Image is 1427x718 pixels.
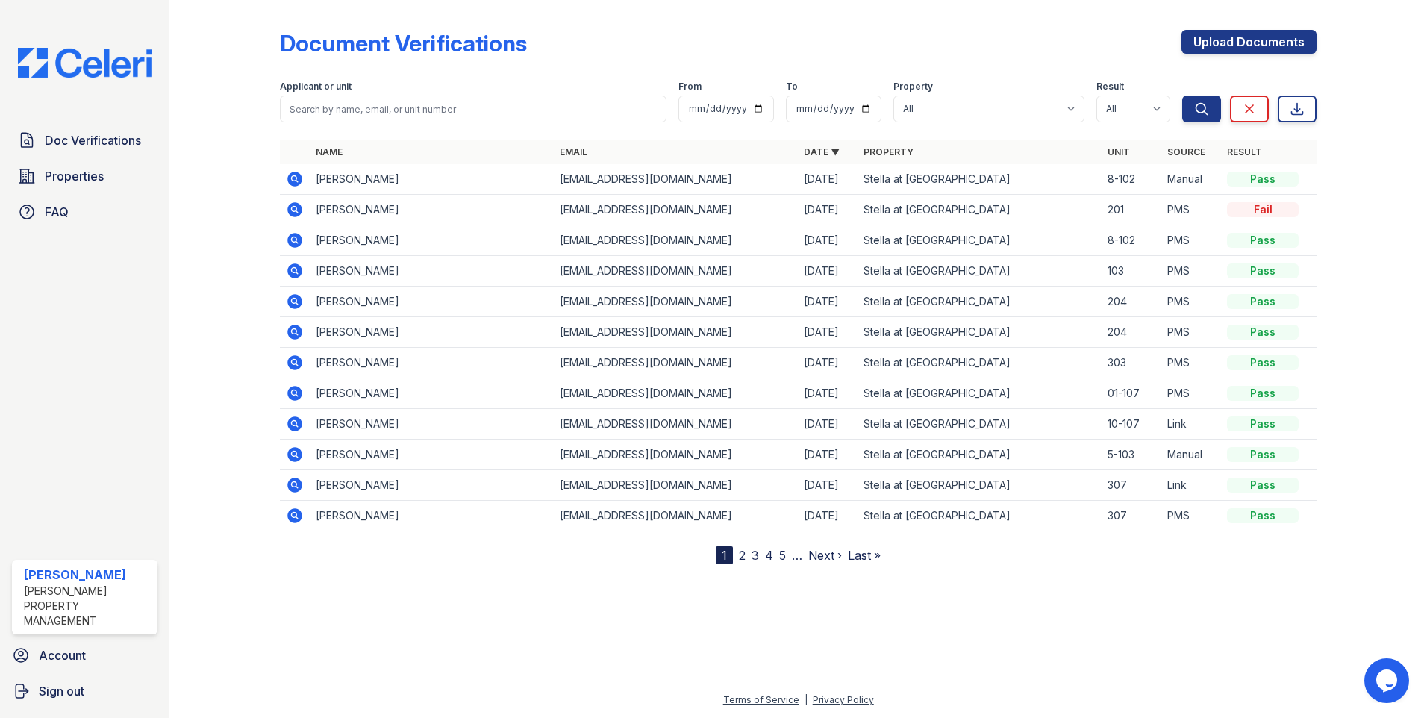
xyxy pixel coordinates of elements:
[554,348,798,378] td: [EMAIL_ADDRESS][DOMAIN_NAME]
[858,378,1102,409] td: Stella at [GEOGRAPHIC_DATA]
[310,470,554,501] td: [PERSON_NAME]
[779,548,786,563] a: 5
[848,548,881,563] a: Last »
[1161,164,1221,195] td: Manual
[310,409,554,440] td: [PERSON_NAME]
[858,256,1102,287] td: Stella at [GEOGRAPHIC_DATA]
[310,164,554,195] td: [PERSON_NAME]
[858,440,1102,470] td: Stella at [GEOGRAPHIC_DATA]
[24,566,152,584] div: [PERSON_NAME]
[554,409,798,440] td: [EMAIL_ADDRESS][DOMAIN_NAME]
[554,317,798,348] td: [EMAIL_ADDRESS][DOMAIN_NAME]
[858,317,1102,348] td: Stella at [GEOGRAPHIC_DATA]
[1096,81,1124,93] label: Result
[1227,146,1262,157] a: Result
[554,195,798,225] td: [EMAIL_ADDRESS][DOMAIN_NAME]
[39,682,84,700] span: Sign out
[678,81,702,93] label: From
[858,409,1102,440] td: Stella at [GEOGRAPHIC_DATA]
[716,546,733,564] div: 1
[310,440,554,470] td: [PERSON_NAME]
[554,164,798,195] td: [EMAIL_ADDRESS][DOMAIN_NAME]
[1108,146,1130,157] a: Unit
[1227,447,1299,462] div: Pass
[24,584,152,628] div: [PERSON_NAME] Property Management
[1227,355,1299,370] div: Pass
[1102,164,1161,195] td: 8-102
[798,378,858,409] td: [DATE]
[858,470,1102,501] td: Stella at [GEOGRAPHIC_DATA]
[6,676,163,706] a: Sign out
[752,548,759,563] a: 3
[280,96,666,122] input: Search by name, email, or unit number
[45,167,104,185] span: Properties
[560,146,587,157] a: Email
[858,225,1102,256] td: Stella at [GEOGRAPHIC_DATA]
[858,287,1102,317] td: Stella at [GEOGRAPHIC_DATA]
[554,378,798,409] td: [EMAIL_ADDRESS][DOMAIN_NAME]
[1161,409,1221,440] td: Link
[739,548,746,563] a: 2
[316,146,343,157] a: Name
[798,348,858,378] td: [DATE]
[1161,470,1221,501] td: Link
[310,348,554,378] td: [PERSON_NAME]
[1102,470,1161,501] td: 307
[1227,508,1299,523] div: Pass
[813,694,874,705] a: Privacy Policy
[805,694,808,705] div: |
[310,378,554,409] td: [PERSON_NAME]
[310,256,554,287] td: [PERSON_NAME]
[1227,172,1299,187] div: Pass
[864,146,914,157] a: Property
[1227,325,1299,340] div: Pass
[1227,386,1299,401] div: Pass
[1102,348,1161,378] td: 303
[798,225,858,256] td: [DATE]
[1227,416,1299,431] div: Pass
[798,164,858,195] td: [DATE]
[310,195,554,225] td: [PERSON_NAME]
[45,131,141,149] span: Doc Verifications
[858,501,1102,531] td: Stella at [GEOGRAPHIC_DATA]
[1102,501,1161,531] td: 307
[798,287,858,317] td: [DATE]
[1364,658,1412,703] iframe: chat widget
[45,203,69,221] span: FAQ
[804,146,840,157] a: Date ▼
[798,440,858,470] td: [DATE]
[12,161,157,191] a: Properties
[554,470,798,501] td: [EMAIL_ADDRESS][DOMAIN_NAME]
[12,125,157,155] a: Doc Verifications
[1181,30,1317,54] a: Upload Documents
[1161,378,1221,409] td: PMS
[310,317,554,348] td: [PERSON_NAME]
[792,546,802,564] span: …
[310,287,554,317] td: [PERSON_NAME]
[858,164,1102,195] td: Stella at [GEOGRAPHIC_DATA]
[1102,409,1161,440] td: 10-107
[1161,195,1221,225] td: PMS
[723,694,799,705] a: Terms of Service
[1102,195,1161,225] td: 201
[310,501,554,531] td: [PERSON_NAME]
[1102,378,1161,409] td: 01-107
[1161,225,1221,256] td: PMS
[280,30,527,57] div: Document Verifications
[798,470,858,501] td: [DATE]
[1161,256,1221,287] td: PMS
[554,501,798,531] td: [EMAIL_ADDRESS][DOMAIN_NAME]
[1102,287,1161,317] td: 204
[858,195,1102,225] td: Stella at [GEOGRAPHIC_DATA]
[798,409,858,440] td: [DATE]
[1227,478,1299,493] div: Pass
[1161,501,1221,531] td: PMS
[798,195,858,225] td: [DATE]
[893,81,933,93] label: Property
[798,501,858,531] td: [DATE]
[554,256,798,287] td: [EMAIL_ADDRESS][DOMAIN_NAME]
[1227,233,1299,248] div: Pass
[1227,294,1299,309] div: Pass
[798,256,858,287] td: [DATE]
